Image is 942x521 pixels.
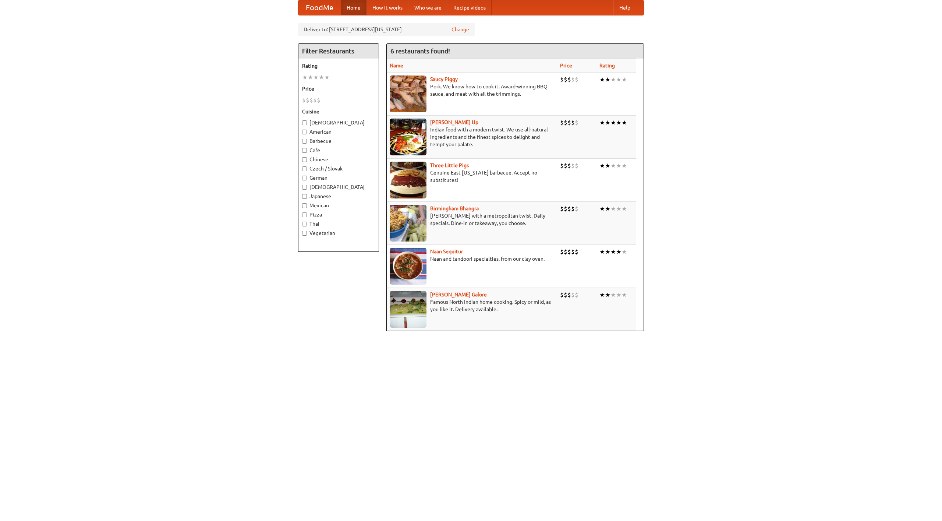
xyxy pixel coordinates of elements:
[302,130,307,134] input: American
[564,162,567,170] li: $
[621,291,627,299] li: ★
[302,120,307,125] input: [DEMOGRAPHIC_DATA]
[616,291,621,299] li: ★
[430,249,463,254] a: Naan Sequitur
[616,75,621,84] li: ★
[324,73,330,81] li: ★
[390,205,426,242] img: bhangra.jpg
[302,212,307,217] input: Pizza
[302,137,375,145] label: Barbecue
[302,85,375,92] h5: Price
[390,212,554,227] p: [PERSON_NAME] with a metropolitan twist. Daily specials. Dine-in or takeaway, you choose.
[571,119,575,127] li: $
[564,119,567,127] li: $
[599,63,615,68] a: Rating
[571,75,575,84] li: $
[610,162,616,170] li: ★
[599,75,605,84] li: ★
[308,73,313,81] li: ★
[309,96,313,104] li: $
[605,75,610,84] li: ★
[302,165,375,172] label: Czech / Slovak
[571,248,575,256] li: $
[302,193,375,200] label: Japanese
[302,185,307,190] input: [DEMOGRAPHIC_DATA]
[302,119,375,126] label: [DEMOGRAPHIC_DATA]
[430,292,487,298] a: [PERSON_NAME] Galore
[430,76,458,82] a: Saucy Piggy
[302,166,307,171] input: Czech / Slovak
[605,119,610,127] li: ★
[564,291,567,299] li: $
[390,162,426,198] img: littlepigs.jpg
[430,119,478,125] a: [PERSON_NAME] Up
[430,162,469,168] a: Three Little Pigs
[560,205,564,213] li: $
[302,96,306,104] li: $
[613,0,636,15] a: Help
[564,248,567,256] li: $
[567,162,571,170] li: $
[390,169,554,184] p: Genuine East [US_STATE] barbecue. Accept no substitutes!
[575,248,578,256] li: $
[390,126,554,148] p: Indian food with a modern twist. We use all-natural ingredients and the finest spices to delight ...
[430,205,479,211] a: Birmingham Bhangra
[560,63,572,68] a: Price
[621,119,627,127] li: ★
[567,75,571,84] li: $
[621,162,627,170] li: ★
[390,83,554,98] p: Pork. We know how to cook it. Award-winning BBQ sauce, and meat with all the trimmings.
[313,73,319,81] li: ★
[560,291,564,299] li: $
[306,96,309,104] li: $
[319,73,324,81] li: ★
[302,128,375,135] label: American
[302,73,308,81] li: ★
[408,0,447,15] a: Who we are
[447,0,492,15] a: Recipe videos
[366,0,408,15] a: How it works
[302,220,375,228] label: Thai
[560,248,564,256] li: $
[621,205,627,213] li: ★
[560,119,564,127] li: $
[610,248,616,256] li: ★
[390,119,426,155] img: curryup.jpg
[575,205,578,213] li: $
[610,119,616,127] li: ★
[390,75,426,112] img: saucy.jpg
[567,205,571,213] li: $
[302,231,307,236] input: Vegetarian
[564,75,567,84] li: $
[302,183,375,191] label: [DEMOGRAPHIC_DATA]
[302,147,375,154] label: Cafe
[302,203,307,208] input: Mexican
[298,0,341,15] a: FoodMe
[390,47,450,54] ng-pluralize: 6 restaurants found!
[560,75,564,84] li: $
[302,211,375,218] label: Pizza
[564,205,567,213] li: $
[567,248,571,256] li: $
[571,291,575,299] li: $
[302,222,307,226] input: Thai
[390,248,426,285] img: naansequitur.jpg
[298,23,475,36] div: Deliver to: [STREET_ADDRESS][US_STATE]
[302,229,375,237] label: Vegetarian
[341,0,366,15] a: Home
[390,63,403,68] a: Name
[571,162,575,170] li: $
[302,62,375,70] h5: Rating
[567,291,571,299] li: $
[390,298,554,313] p: Famous North Indian home cooking. Spicy or mild, as you like it. Delivery available.
[621,248,627,256] li: ★
[599,119,605,127] li: ★
[599,205,605,213] li: ★
[302,176,307,180] input: German
[302,139,307,144] input: Barbecue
